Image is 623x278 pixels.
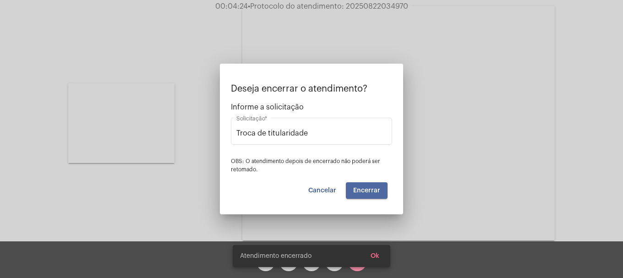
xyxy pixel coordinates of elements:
[308,187,336,194] span: Cancelar
[248,3,250,10] span: •
[215,3,248,10] span: 00:04:24
[240,251,311,261] span: Atendimento encerrado
[231,158,380,172] span: OBS: O atendimento depois de encerrado não poderá ser retomado.
[301,182,344,199] button: Cancelar
[353,187,380,194] span: Encerrar
[231,84,392,94] p: Deseja encerrar o atendimento?
[346,182,388,199] button: Encerrar
[371,253,379,259] span: Ok
[248,3,408,10] span: Protocolo do atendimento: 20250822034970
[231,103,392,111] span: Informe a solicitação
[236,129,387,137] input: Buscar solicitação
